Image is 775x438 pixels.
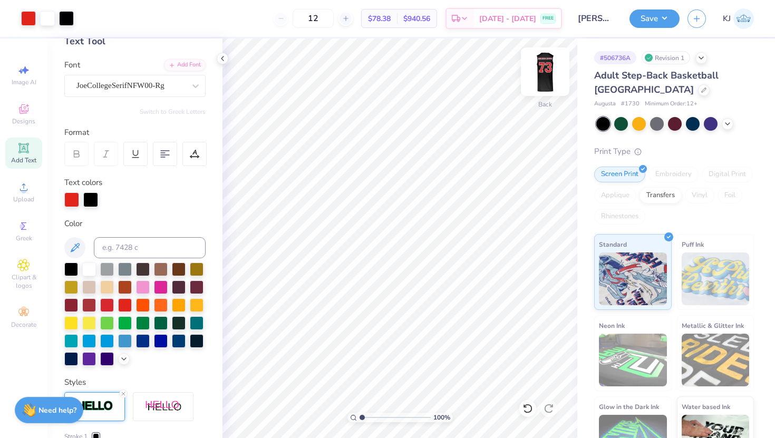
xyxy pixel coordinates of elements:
[594,145,754,158] div: Print Type
[524,51,566,93] img: Back
[594,51,636,64] div: # 506736A
[368,13,391,24] span: $78.38
[145,400,182,413] img: Shadow
[64,218,206,230] div: Color
[403,13,430,24] span: $940.56
[718,188,742,203] div: Foil
[570,8,622,29] input: Untitled Design
[538,100,552,109] div: Back
[682,401,730,412] span: Water based Ink
[621,100,640,109] span: # 1730
[140,108,206,116] button: Switch to Greek Letters
[64,177,102,189] label: Text colors
[702,167,753,182] div: Digital Print
[648,167,699,182] div: Embroidery
[479,13,536,24] span: [DATE] - [DATE]
[64,59,80,71] label: Font
[11,156,36,164] span: Add Text
[723,13,731,25] span: KJ
[64,376,206,388] div: Styles
[542,15,554,22] span: FREE
[64,126,207,139] div: Format
[13,195,34,203] span: Upload
[645,100,697,109] span: Minimum Order: 12 +
[642,51,690,64] div: Revision 1
[594,167,645,182] div: Screen Print
[16,234,32,242] span: Greek
[5,273,42,290] span: Clipart & logos
[293,9,334,28] input: – –
[682,320,744,331] span: Metallic & Glitter Ink
[38,405,76,415] strong: Need help?
[76,400,113,412] img: Stroke
[723,8,754,29] a: KJ
[682,252,750,305] img: Puff Ink
[594,69,719,96] span: Adult Step-Back Basketball [GEOGRAPHIC_DATA]
[12,78,36,86] span: Image AI
[594,100,616,109] span: Augusta
[599,239,627,250] span: Standard
[599,252,667,305] img: Standard
[594,188,636,203] div: Applique
[12,117,35,125] span: Designs
[640,188,682,203] div: Transfers
[682,239,704,250] span: Puff Ink
[685,188,714,203] div: Vinyl
[64,34,206,48] div: Text Tool
[733,8,754,29] img: Kyra Jun
[164,59,206,71] div: Add Font
[682,334,750,386] img: Metallic & Glitter Ink
[594,209,645,225] div: Rhinestones
[94,237,206,258] input: e.g. 7428 c
[629,9,680,28] button: Save
[599,320,625,331] span: Neon Ink
[11,320,36,329] span: Decorate
[599,334,667,386] img: Neon Ink
[433,413,450,422] span: 100 %
[599,401,659,412] span: Glow in the Dark Ink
